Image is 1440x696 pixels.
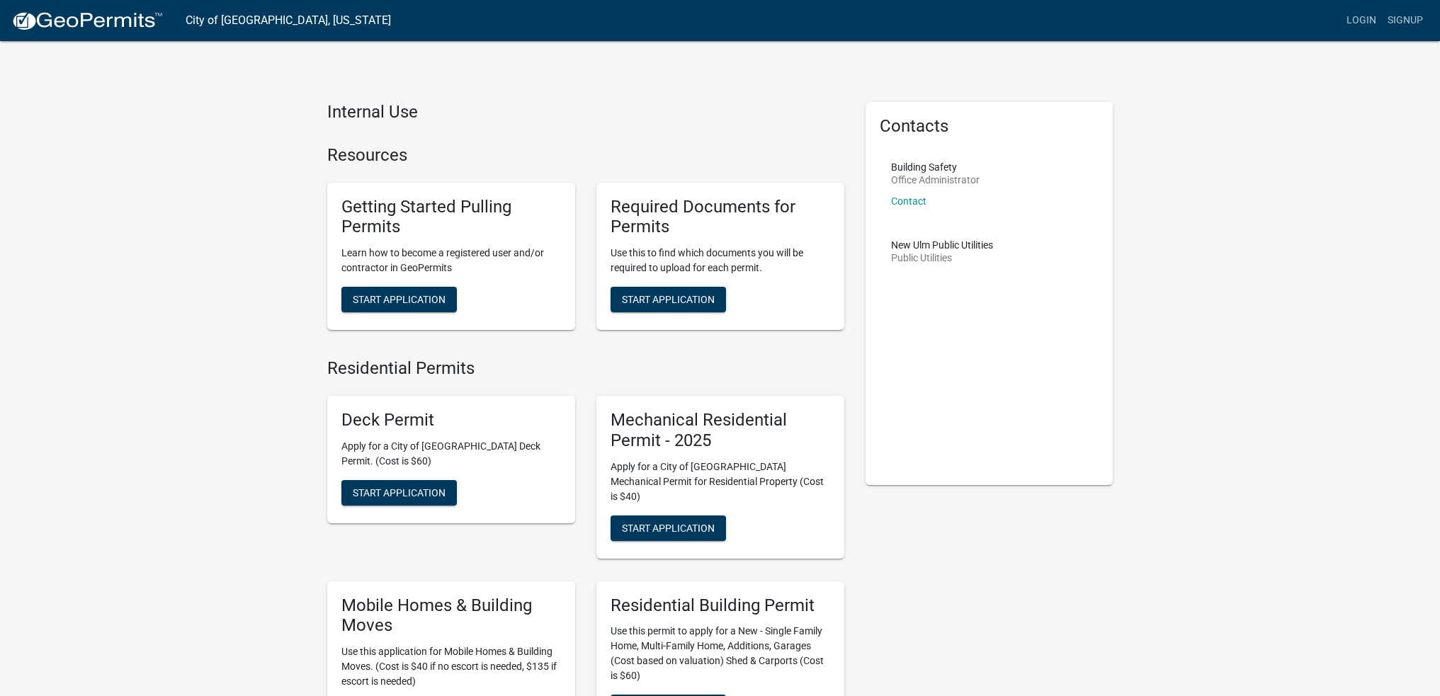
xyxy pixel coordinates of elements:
[1382,7,1429,34] a: Signup
[353,486,446,498] span: Start Application
[622,522,715,533] span: Start Application
[341,644,561,689] p: Use this application for Mobile Homes & Building Moves. (Cost is $40 if no escort is needed, $135...
[327,358,844,379] h4: Residential Permits
[891,240,993,250] p: New Ulm Public Utilities
[341,410,561,430] h5: Deck Permit
[891,175,980,185] p: Office Administrator
[611,197,830,238] h5: Required Documents for Permits
[611,460,830,504] p: Apply for a City of [GEOGRAPHIC_DATA] Mechanical Permit for Residential Property (Cost is $40)
[341,287,457,312] button: Start Application
[611,410,830,451] h5: Mechanical Residential Permit - 2025
[353,294,446,305] span: Start Application
[341,480,457,506] button: Start Application
[611,624,830,683] p: Use this permit to apply for a New - Single Family Home, Multi-Family Home, Additions, Garages (C...
[341,595,561,637] h5: Mobile Homes & Building Moves
[327,102,844,122] h4: Internal Use
[611,246,830,275] p: Use this to find which documents you will be required to upload for each permit.
[622,294,715,305] span: Start Application
[880,116,1099,137] h5: Contacts
[341,439,561,469] p: Apply for a City of [GEOGRAPHIC_DATA] Deck Permit. (Cost is $60)
[341,197,561,238] h5: Getting Started Pulling Permits
[186,8,391,33] a: City of [GEOGRAPHIC_DATA], [US_STATE]
[891,162,980,172] p: Building Safety
[341,246,561,275] p: Learn how to become a registered user and/or contractor in GeoPermits
[611,287,726,312] button: Start Application
[1341,7,1382,34] a: Login
[891,195,926,207] a: Contact
[327,145,844,166] h4: Resources
[611,515,726,541] button: Start Application
[891,253,993,263] p: Public Utilities
[611,595,830,616] h5: Residential Building Permit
